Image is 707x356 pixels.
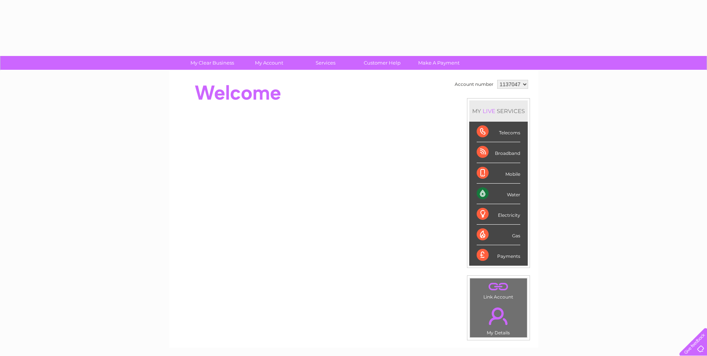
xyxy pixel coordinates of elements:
div: Telecoms [477,122,520,142]
a: . [472,303,525,329]
a: Services [295,56,356,70]
a: . [472,280,525,293]
td: Link Account [470,278,527,302]
div: LIVE [481,107,497,115]
div: Electricity [477,204,520,225]
a: My Account [238,56,300,70]
a: Customer Help [351,56,413,70]
a: My Clear Business [182,56,243,70]
div: Broadband [477,142,520,163]
div: Water [477,184,520,204]
div: Mobile [477,163,520,184]
div: Payments [477,245,520,265]
td: Account number [453,78,495,91]
div: Gas [477,225,520,245]
div: MY SERVICES [469,100,528,122]
a: Make A Payment [408,56,470,70]
td: My Details [470,301,527,338]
